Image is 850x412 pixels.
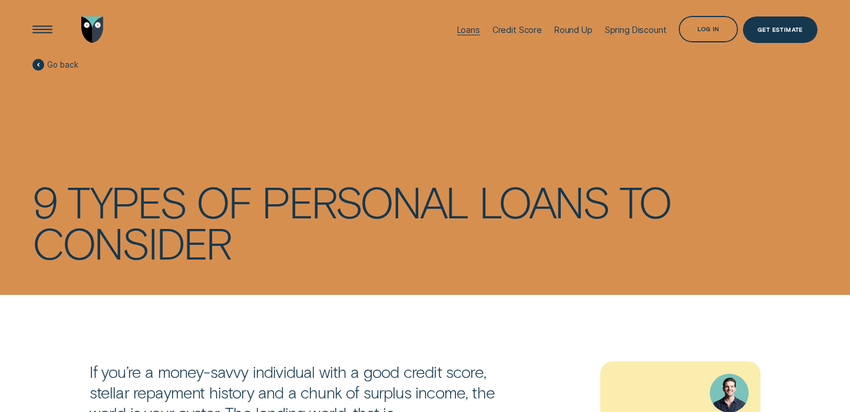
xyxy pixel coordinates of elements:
[32,59,78,71] a: Go back
[67,181,186,222] div: types
[492,25,542,35] div: Credit Score
[554,25,593,35] div: Round Up
[479,181,609,222] div: loans
[605,25,667,35] div: Spring Discount
[47,60,78,70] span: Go back
[196,181,251,222] div: of
[32,181,57,222] div: 9
[619,181,670,222] div: to
[743,16,818,43] a: Get Estimate
[457,25,480,35] div: Loans
[32,181,818,263] h1: 9 types of personal loans to consider
[32,222,231,263] div: consider
[81,16,104,43] img: Wisr
[262,181,468,222] div: personal
[29,16,55,43] button: Open Menu
[679,16,737,42] button: Log in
